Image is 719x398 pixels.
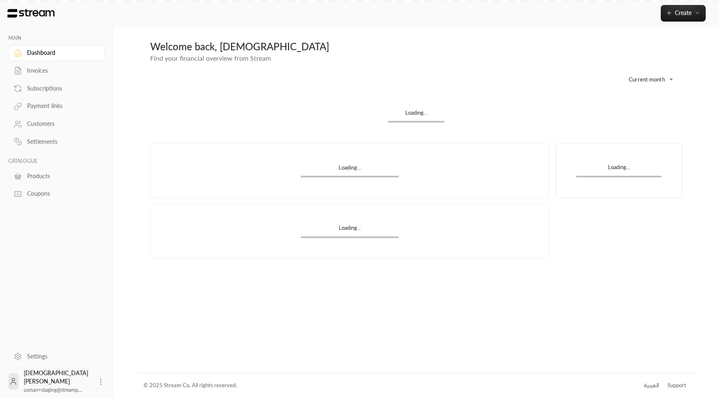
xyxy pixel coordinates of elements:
div: Settings [27,352,94,361]
div: Settlements [27,138,94,146]
div: Loading... [301,224,399,236]
div: Invoices [27,66,94,75]
div: Products [27,172,94,180]
div: [DEMOGRAPHIC_DATA][PERSON_NAME] [24,369,92,394]
a: Settings [8,348,105,364]
span: usman+staging@streamp... [24,387,82,393]
a: Support [664,378,689,393]
div: Coupons [27,189,94,198]
div: Loading... [388,109,444,121]
div: Dashboard [27,49,94,57]
div: Customers [27,120,94,128]
span: Create [675,9,692,16]
p: CATALOGUE [8,158,105,165]
a: Subscriptions [8,80,105,96]
div: Payment links [27,102,94,110]
a: Coupons [8,186,105,202]
div: العربية [644,381,659,390]
a: Settlements [8,134,105,150]
div: Welcome back, [DEMOGRAPHIC_DATA] [150,40,682,53]
a: Products [8,168,105,184]
button: Create [661,5,706,22]
a: Invoices [8,63,105,79]
img: Logo [7,9,55,18]
div: Loading... [301,164,399,176]
a: Dashboard [8,45,105,61]
p: MAIN [8,35,105,42]
a: Payment links [8,98,105,114]
div: Current month [616,69,678,90]
a: Customers [8,116,105,132]
div: Subscriptions [27,84,94,93]
div: © 2025 Stream Co. All rights reserved. [144,381,237,390]
div: Loading... [576,163,662,175]
span: Find your financial overview from Stream [150,54,271,62]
